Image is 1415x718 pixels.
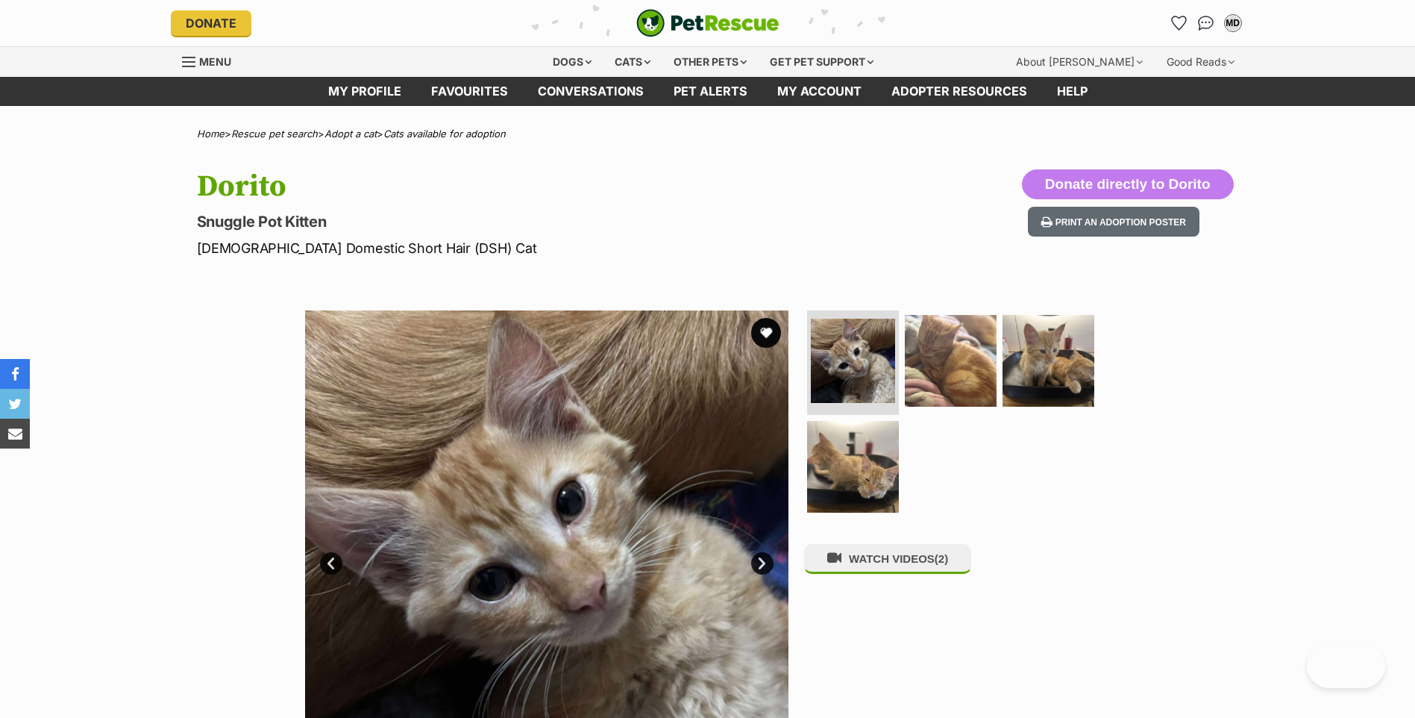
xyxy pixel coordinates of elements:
[811,319,895,403] img: Photo of Dorito
[807,421,899,513] img: Photo of Dorito
[1042,77,1102,106] a: Help
[1167,11,1245,35] ul: Account quick links
[905,315,997,407] img: Photo of Dorito
[197,128,225,140] a: Home
[197,169,828,204] h1: Dorito
[171,10,251,36] a: Donate
[1005,47,1153,77] div: About [PERSON_NAME]
[182,47,242,74] a: Menu
[416,77,523,106] a: Favourites
[197,238,828,258] p: [DEMOGRAPHIC_DATA] Domestic Short Hair (DSH) Cat
[1003,315,1094,407] img: Photo of Dorito
[1307,643,1385,688] iframe: Help Scout Beacon - Open
[636,9,779,37] a: PetRescue
[659,77,762,106] a: Pet alerts
[876,77,1042,106] a: Adopter resources
[1167,11,1191,35] a: Favourites
[1226,16,1240,31] div: MD
[935,552,948,565] span: (2)
[604,47,661,77] div: Cats
[160,128,1256,140] div: > > >
[636,9,779,37] img: logo-cat-932fe2b9b8326f06289b0f2fb663e598f794de774fb13d1741a6617ecf9a85b4.svg
[1022,169,1234,199] button: Donate directly to Dorito
[759,47,884,77] div: Get pet support
[313,77,416,106] a: My profile
[324,128,377,140] a: Adopt a cat
[383,128,506,140] a: Cats available for adoption
[1028,207,1199,237] button: Print an adoption poster
[1194,11,1218,35] a: Conversations
[231,128,318,140] a: Rescue pet search
[762,77,876,106] a: My account
[663,47,757,77] div: Other pets
[320,552,342,575] a: Prev
[542,47,602,77] div: Dogs
[197,211,828,232] p: Snuggle Pot Kitten
[751,552,774,575] a: Next
[523,77,659,106] a: conversations
[1156,47,1245,77] div: Good Reads
[1221,11,1245,35] button: My account
[804,544,971,573] button: WATCH VIDEOS(2)
[751,318,781,348] button: favourite
[199,55,231,68] span: Menu
[1198,16,1214,31] img: chat-41dd97257d64d25036548639549fe6c8038ab92f7586957e7f3b1b290dea8141.svg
